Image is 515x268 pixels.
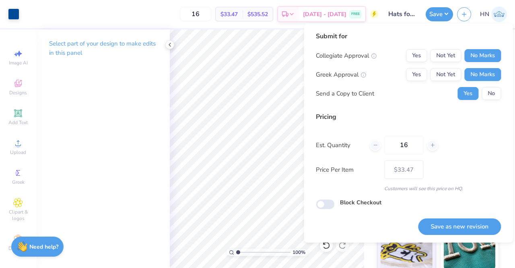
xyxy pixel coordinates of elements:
[491,6,507,22] img: Huda Nadeem
[220,10,238,19] span: $33.47
[316,51,377,60] div: Collegiate Approval
[180,7,211,21] input: – –
[29,243,58,251] strong: Need help?
[351,11,360,17] span: FREE
[480,10,489,19] span: HN
[482,87,501,100] button: No
[316,31,501,41] div: Submit for
[10,149,26,156] span: Upload
[430,68,461,81] button: Not Yet
[382,6,422,22] input: Untitled Design
[12,179,25,185] span: Greek
[293,249,305,256] span: 100 %
[384,136,423,154] input: – –
[340,198,381,207] label: Block Checkout
[4,209,32,222] span: Clipart & logos
[457,87,478,100] button: Yes
[406,49,427,62] button: Yes
[8,119,28,126] span: Add Text
[316,141,364,150] label: Est. Quantity
[9,89,27,96] span: Designs
[464,68,501,81] button: No Marks
[316,165,378,175] label: Price Per Item
[316,112,501,122] div: Pricing
[418,218,501,235] button: Save as new revision
[426,7,453,21] button: Save
[9,60,28,66] span: Image AI
[316,185,501,192] div: Customers will see this price on HQ.
[49,39,157,58] p: Select part of your design to make edits in this panel
[406,68,427,81] button: Yes
[464,49,501,62] button: No Marks
[316,70,366,79] div: Greek Approval
[8,245,28,251] span: Decorate
[303,10,346,19] span: [DATE] - [DATE]
[247,10,268,19] span: $535.52
[316,89,374,98] div: Send a Copy to Client
[430,49,461,62] button: Not Yet
[480,6,507,22] a: HN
